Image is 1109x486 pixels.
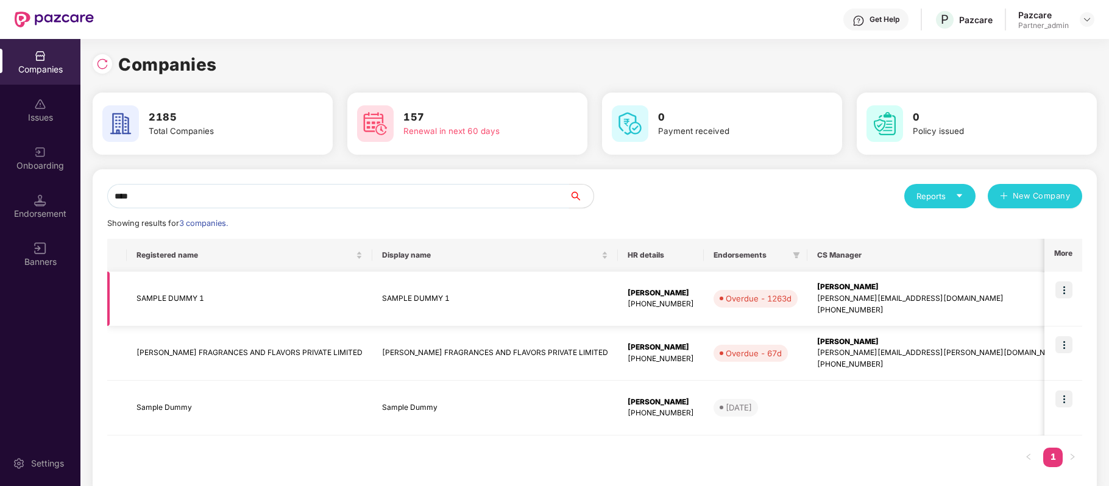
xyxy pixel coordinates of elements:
h3: 157 [403,110,547,125]
img: New Pazcare Logo [15,12,94,27]
button: search [569,184,594,208]
img: svg+xml;base64,PHN2ZyBpZD0iQ29tcGFuaWVzIiB4bWxucz0iaHR0cDovL3d3dy53My5vcmcvMjAwMC9zdmciIHdpZHRoPS... [34,50,46,62]
div: [PHONE_NUMBER] [628,298,694,310]
button: left [1019,448,1038,467]
div: [PHONE_NUMBER] [628,353,694,365]
img: svg+xml;base64,PHN2ZyBpZD0iSGVscC0zMngzMiIgeG1sbnM9Imh0dHA6Ly93d3cudzMub3JnLzIwMDAvc3ZnIiB3aWR0aD... [852,15,865,27]
span: filter [790,248,803,262]
h3: 0 [913,110,1057,125]
div: Partner_admin [1018,21,1069,30]
div: Settings [27,457,68,470]
div: [PERSON_NAME] [628,396,694,408]
img: svg+xml;base64,PHN2ZyB3aWR0aD0iMTQuNSIgaGVpZ2h0PSIxNC41IiB2aWV3Qm94PSIwIDAgMTYgMTYiIGZpbGw9Im5vbm... [34,194,46,206]
div: Pazcare [959,14,993,26]
div: [PERSON_NAME][EMAIL_ADDRESS][PERSON_NAME][DOMAIN_NAME] [817,347,1064,359]
img: icon [1055,336,1072,353]
div: Overdue - 1263d [726,292,792,305]
div: [PERSON_NAME] [628,287,694,299]
td: [PERSON_NAME] FRAGRANCES AND FLAVORS PRIVATE LIMITED [127,326,372,381]
span: Endorsements [714,250,788,260]
th: Display name [372,239,618,272]
th: More [1044,239,1082,272]
span: New Company [1013,190,1071,202]
img: svg+xml;base64,PHN2ZyBpZD0iRHJvcGRvd24tMzJ4MzIiIHhtbG5zPSJodHRwOi8vd3d3LnczLm9yZy8yMDAwL3N2ZyIgd2... [1082,15,1092,24]
td: Sample Dummy [127,381,372,435]
div: [PHONE_NUMBER] [817,305,1064,316]
img: svg+xml;base64,PHN2ZyB3aWR0aD0iMjAiIGhlaWdodD0iMjAiIHZpZXdCb3g9IjAgMCAyMCAyMCIgZmlsbD0ibm9uZSIgeG... [34,146,46,158]
div: [PERSON_NAME] [817,336,1064,348]
div: Reports [916,190,963,202]
img: icon [1055,390,1072,407]
img: svg+xml;base64,PHN2ZyBpZD0iUmVsb2FkLTMyeDMyIiB4bWxucz0iaHR0cDovL3d3dy53My5vcmcvMjAwMC9zdmciIHdpZH... [96,58,108,70]
div: Payment received [658,125,802,138]
span: CS Manager [817,250,1054,260]
div: [PHONE_NUMBER] [628,407,694,419]
img: svg+xml;base64,PHN2ZyB4bWxucz0iaHR0cDovL3d3dy53My5vcmcvMjAwMC9zdmciIHdpZHRoPSI2MCIgaGVpZ2h0PSI2MC... [357,105,394,142]
button: right [1063,448,1082,467]
img: svg+xml;base64,PHN2ZyB4bWxucz0iaHR0cDovL3d3dy53My5vcmcvMjAwMC9zdmciIHdpZHRoPSI2MCIgaGVpZ2h0PSI2MC... [866,105,903,142]
h1: Companies [118,51,217,78]
img: svg+xml;base64,PHN2ZyB4bWxucz0iaHR0cDovL3d3dy53My5vcmcvMjAwMC9zdmciIHdpZHRoPSI2MCIgaGVpZ2h0PSI2MC... [612,105,648,142]
a: 1 [1043,448,1063,466]
span: P [941,12,949,27]
h3: 0 [658,110,802,125]
img: svg+xml;base64,PHN2ZyBpZD0iSXNzdWVzX2Rpc2FibGVkIiB4bWxucz0iaHR0cDovL3d3dy53My5vcmcvMjAwMC9zdmciIH... [34,98,46,110]
div: [PERSON_NAME] [817,281,1064,293]
span: Registered name [136,250,353,260]
div: Overdue - 67d [726,347,782,359]
div: [PERSON_NAME][EMAIL_ADDRESS][DOMAIN_NAME] [817,293,1064,305]
td: [PERSON_NAME] FRAGRANCES AND FLAVORS PRIVATE LIMITED [372,326,618,381]
td: Sample Dummy [372,381,618,435]
th: Registered name [127,239,372,272]
img: svg+xml;base64,PHN2ZyB3aWR0aD0iMTYiIGhlaWdodD0iMTYiIHZpZXdCb3g9IjAgMCAxNiAxNiIgZmlsbD0ibm9uZSIgeG... [34,242,46,255]
div: Renewal in next 60 days [403,125,547,138]
span: Showing results for [107,219,228,228]
span: 3 companies. [179,219,228,228]
img: svg+xml;base64,PHN2ZyB4bWxucz0iaHR0cDovL3d3dy53My5vcmcvMjAwMC9zdmciIHdpZHRoPSI2MCIgaGVpZ2h0PSI2MC... [102,105,139,142]
div: Get Help [870,15,899,24]
span: search [569,191,593,201]
img: svg+xml;base64,PHN2ZyBpZD0iU2V0dGluZy0yMHgyMCIgeG1sbnM9Imh0dHA6Ly93d3cudzMub3JnLzIwMDAvc3ZnIiB3aW... [13,457,25,470]
div: [DATE] [726,401,752,414]
div: Pazcare [1018,9,1069,21]
span: plus [1000,192,1008,202]
span: right [1069,453,1076,460]
span: caret-down [955,192,963,200]
h3: 2185 [149,110,292,125]
th: HR details [618,239,704,272]
button: plusNew Company [988,184,1082,208]
td: SAMPLE DUMMY 1 [127,272,372,326]
li: Previous Page [1019,448,1038,467]
td: SAMPLE DUMMY 1 [372,272,618,326]
div: Total Companies [149,125,292,138]
div: [PERSON_NAME] [628,342,694,353]
div: Policy issued [913,125,1057,138]
img: icon [1055,281,1072,298]
span: Display name [382,250,599,260]
div: [PHONE_NUMBER] [817,359,1064,370]
li: 1 [1043,448,1063,467]
span: filter [793,252,800,259]
span: left [1025,453,1032,460]
li: Next Page [1063,448,1082,467]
